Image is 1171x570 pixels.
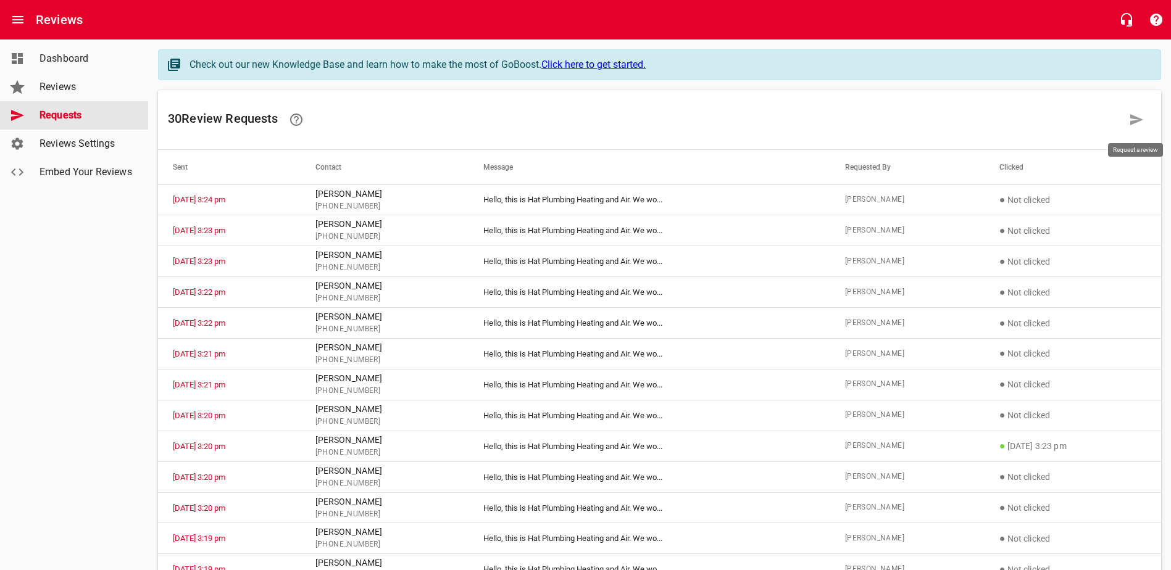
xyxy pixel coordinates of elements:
[999,223,1146,238] p: Not clicked
[315,262,454,274] span: [PHONE_NUMBER]
[830,150,985,184] th: Requested By
[985,150,1161,184] th: Clicked
[845,225,970,237] span: [PERSON_NAME]
[315,292,454,305] span: [PHONE_NUMBER]
[173,349,225,358] a: [DATE] 3:21 pm
[469,150,830,184] th: Message
[469,308,830,339] td: Hello, this is Hat Plumbing Heating and Air. We wo ...
[36,10,83,30] h6: Reviews
[469,369,830,400] td: Hello, this is Hat Plumbing Heating and Air. We wo ...
[999,378,1006,390] span: ●
[999,254,1146,269] p: Not clicked
[999,408,1146,423] p: Not clicked
[315,323,454,336] span: [PHONE_NUMBER]
[469,246,830,277] td: Hello, this is Hat Plumbing Heating and Air. We wo ...
[315,477,454,490] span: [PHONE_NUMBER]
[845,440,970,452] span: [PERSON_NAME]
[469,277,830,308] td: Hello, this is Hat Plumbing Heating and Air. We wo ...
[845,471,970,483] span: [PERSON_NAME]
[301,150,469,184] th: Contact
[40,51,133,66] span: Dashboard
[469,215,830,246] td: Hello, this is Hat Plumbing Heating and Air. We wo ...
[469,431,830,461] td: Hello, this is Hat Plumbing Heating and Air. We wo ...
[999,439,1146,453] p: [DATE] 3:23 pm
[469,339,830,370] td: Hello, this is Hat Plumbing Heating and Air. We wo ...
[315,249,454,262] p: [PERSON_NAME]
[173,226,225,235] a: [DATE] 3:23 pm
[315,231,454,243] span: [PHONE_NUMBER]
[1141,5,1171,35] button: Support Portal
[315,354,454,366] span: [PHONE_NUMBER]
[999,285,1146,300] p: Not clicked
[999,192,1146,207] p: Not clicked
[315,310,454,323] p: [PERSON_NAME]
[999,225,1006,236] span: ●
[845,255,970,268] span: [PERSON_NAME]
[173,257,225,266] a: [DATE] 3:23 pm
[999,255,1006,267] span: ●
[999,194,1006,205] span: ●
[315,526,454,539] p: [PERSON_NAME]
[315,434,454,447] p: [PERSON_NAME]
[158,150,301,184] th: Sent
[999,346,1146,361] p: Not clicked
[999,347,1006,359] span: ●
[173,287,225,297] a: [DATE] 3:22 pm
[40,165,133,180] span: Embed Your Reviews
[40,108,133,123] span: Requests
[999,502,1006,513] span: ●
[999,409,1006,421] span: ●
[315,372,454,385] p: [PERSON_NAME]
[999,317,1006,329] span: ●
[541,59,646,70] a: Click here to get started.
[469,184,830,215] td: Hello, this is Hat Plumbing Heating and Air. We wo ...
[999,316,1146,331] p: Not clicked
[173,503,225,513] a: [DATE] 3:20 pm
[315,218,454,231] p: [PERSON_NAME]
[281,105,311,134] a: Learn how requesting reviews can improve your online presence
[173,473,225,482] a: [DATE] 3:20 pm
[999,532,1006,544] span: ●
[845,502,970,514] span: [PERSON_NAME]
[469,400,830,431] td: Hello, this is Hat Plumbing Heating and Air. We wo ...
[315,403,454,416] p: [PERSON_NAME]
[845,317,970,329] span: [PERSON_NAME]
[3,5,33,35] button: Open drawer
[845,378,970,390] span: [PERSON_NAME]
[999,440,1006,452] span: ●
[845,194,970,206] span: [PERSON_NAME]
[999,471,1006,482] span: ●
[315,188,454,200] p: [PERSON_NAME]
[999,286,1006,298] span: ●
[469,523,830,554] td: Hello, this is Hat Plumbing Heating and Air. We wo ...
[315,556,454,569] p: [PERSON_NAME]
[173,380,225,389] a: [DATE] 3:21 pm
[315,279,454,292] p: [PERSON_NAME]
[845,348,970,360] span: [PERSON_NAME]
[999,469,1146,484] p: Not clicked
[1112,5,1141,35] button: Live Chat
[315,447,454,459] span: [PHONE_NUMBER]
[999,500,1146,515] p: Not clicked
[845,409,970,421] span: [PERSON_NAME]
[315,200,454,213] span: [PHONE_NUMBER]
[469,492,830,523] td: Hello, this is Hat Plumbing Heating and Air. We wo ...
[999,531,1146,546] p: Not clicked
[315,341,454,354] p: [PERSON_NAME]
[40,80,133,94] span: Reviews
[469,461,830,492] td: Hello, this is Hat Plumbing Heating and Air. We wo ...
[845,286,970,299] span: [PERSON_NAME]
[315,508,454,521] span: [PHONE_NUMBER]
[190,57,1148,72] div: Check out our new Knowledge Base and learn how to make the most of GoBoost.
[845,532,970,545] span: [PERSON_NAME]
[173,195,225,204] a: [DATE] 3:24 pm
[315,465,454,477] p: [PERSON_NAME]
[173,442,225,451] a: [DATE] 3:20 pm
[173,411,225,420] a: [DATE] 3:20 pm
[40,136,133,151] span: Reviews Settings
[173,534,225,543] a: [DATE] 3:19 pm
[315,416,454,428] span: [PHONE_NUMBER]
[315,385,454,397] span: [PHONE_NUMBER]
[315,495,454,508] p: [PERSON_NAME]
[315,539,454,551] span: [PHONE_NUMBER]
